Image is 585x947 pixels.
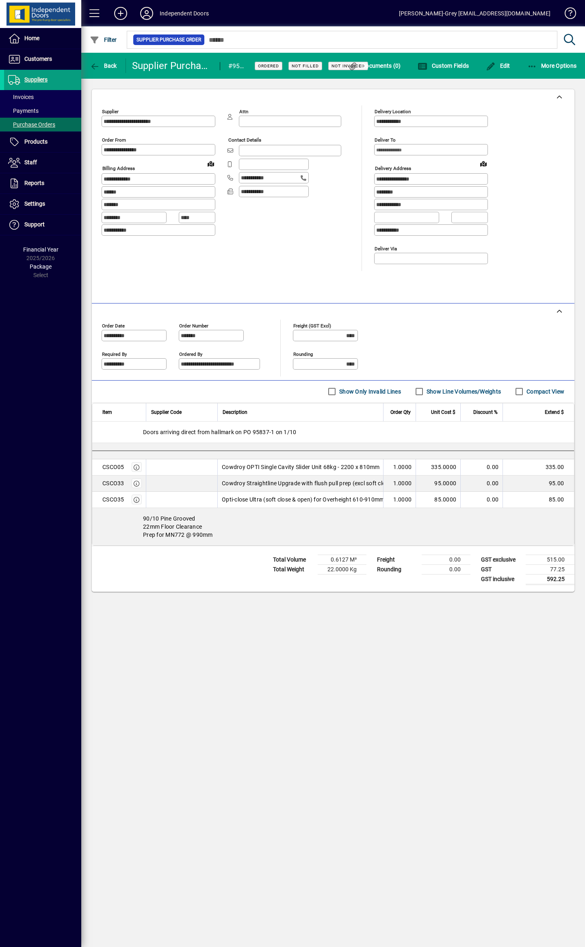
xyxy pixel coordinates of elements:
[477,564,526,574] td: GST
[223,408,247,417] span: Description
[136,36,201,44] span: Supplier Purchase Order
[416,58,471,73] button: Custom Fields
[460,492,503,508] td: 0.00
[477,574,526,584] td: GST inclusive
[102,109,119,114] mat-label: Supplier
[503,476,574,492] td: 95.00
[527,62,577,69] span: More Options
[390,408,411,417] span: Order Qty
[416,492,460,508] td: 85.0000
[4,153,81,173] a: Staff
[88,32,119,47] button: Filter
[292,63,319,69] span: Not Filled
[477,555,526,564] td: GST exclusive
[30,263,52,270] span: Package
[383,476,416,492] td: 1.0000
[179,323,208,328] mat-label: Order number
[90,62,117,69] span: Back
[383,459,416,476] td: 1.0000
[92,422,574,443] div: Doors arriving direct from hallmark on PO 95837-1 on 1/10
[431,408,455,417] span: Unit Cost $
[102,408,112,417] span: Item
[23,246,58,253] span: Financial Year
[108,6,134,21] button: Add
[293,351,313,357] mat-label: Rounding
[92,508,574,545] div: 90/10 Pine Grooved 22mm Floor Clearance Prep for MN772 @ 990mm
[88,58,119,73] button: Back
[4,118,81,131] a: Purchase Orders
[179,351,202,357] mat-label: Ordered by
[102,137,126,143] mat-label: Order from
[102,351,127,357] mat-label: Required by
[102,495,124,504] div: CSCO35
[269,564,318,574] td: Total Weight
[222,479,394,487] span: Cowdroy Straightline Upgrade with flush pull prep (excl soft close)
[559,2,575,28] a: Knowledge Base
[375,109,411,114] mat-label: Delivery Location
[293,323,331,328] mat-label: Freight (GST excl)
[383,492,416,508] td: 1.0000
[503,459,574,476] td: 335.00
[204,157,217,170] a: View on map
[24,35,39,41] span: Home
[4,104,81,118] a: Payments
[399,7,550,20] div: [PERSON_NAME]-Grey [EMAIL_ADDRESS][DOMAIN_NAME]
[24,56,52,62] span: Customers
[269,555,318,564] td: Total Volume
[375,245,397,251] mat-label: Deliver via
[102,479,124,487] div: CSCO33
[4,28,81,49] a: Home
[477,157,490,170] a: View on map
[4,173,81,194] a: Reports
[486,62,510,69] span: Edit
[24,200,45,207] span: Settings
[416,459,460,476] td: 335.0000
[503,492,574,508] td: 85.00
[422,564,470,574] td: 0.00
[4,49,81,69] a: Customers
[151,408,182,417] span: Supplier Code
[418,62,469,69] span: Custom Fields
[134,6,160,21] button: Profile
[4,194,81,214] a: Settings
[338,387,401,396] label: Show Only Invalid Lines
[346,58,403,73] button: Documents (0)
[473,408,498,417] span: Discount %
[222,463,380,471] span: Cowdroy OPTI Single Cavity Slider Unit 68kg - 2200 x 810mm
[416,476,460,492] td: 95.0000
[4,132,81,152] a: Products
[228,60,245,73] div: #95837-2
[460,459,503,476] td: 0.00
[373,555,422,564] td: Freight
[24,159,37,166] span: Staff
[422,555,470,564] td: 0.00
[425,387,501,396] label: Show Line Volumes/Weights
[160,7,209,20] div: Independent Doors
[526,574,574,584] td: 592.25
[90,37,117,43] span: Filter
[24,76,48,83] span: Suppliers
[258,63,279,69] span: Ordered
[460,476,503,492] td: 0.00
[24,180,44,186] span: Reports
[375,137,396,143] mat-label: Deliver To
[484,58,512,73] button: Edit
[545,408,564,417] span: Extend $
[525,387,564,396] label: Compact View
[102,323,125,328] mat-label: Order date
[8,94,34,100] span: Invoices
[331,63,365,69] span: Not Invoiced
[526,564,574,574] td: 77.25
[24,221,45,228] span: Support
[4,90,81,104] a: Invoices
[318,564,366,574] td: 22.0000 Kg
[525,58,579,73] button: More Options
[102,463,124,471] div: CSCO05
[132,59,212,72] div: Supplier Purchase Order
[239,109,248,114] mat-label: Attn
[81,58,126,73] app-page-header-button: Back
[526,555,574,564] td: 515.00
[318,555,366,564] td: 0.6127 M³
[4,215,81,235] a: Support
[8,108,39,114] span: Payments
